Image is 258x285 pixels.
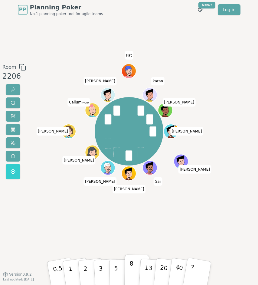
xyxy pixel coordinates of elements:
button: New! [195,4,206,15]
span: Mohamed is the host [174,125,178,128]
button: Click to change your avatar [86,103,100,117]
span: (you) [82,101,89,104]
span: Click to change your name [170,127,204,136]
span: Click to change your name [83,77,117,85]
div: New! [198,2,216,8]
button: Reveal votes [6,84,20,95]
button: Get a named room [6,164,20,179]
button: Watch only [6,124,20,135]
span: Click to change your name [62,156,96,165]
span: Room [2,64,16,71]
a: PPPlanning PokerNo.1 planning poker tool for agile teams [18,3,103,16]
span: Click to change your name [178,165,211,174]
span: Last updated: [DATE] [3,278,34,281]
span: Click to change your name [67,98,90,106]
div: 2206 [2,71,26,82]
span: Click to change your name [83,177,117,186]
button: Change avatar [6,137,20,148]
button: Reset votes [6,97,20,108]
span: Planning Poker [30,3,103,11]
span: Click to change your name [154,177,162,186]
a: Log in [218,4,240,15]
span: PP [19,6,26,13]
span: Click to change your name [113,185,146,193]
span: Click to change your name [151,77,165,85]
button: Change name [6,111,20,122]
span: Version 0.9.2 [9,272,32,277]
button: Version0.9.2 [3,272,32,277]
span: No.1 planning poker tool for agile teams [30,11,103,16]
span: Click to change your name [125,51,133,60]
button: Send feedback [6,151,20,162]
span: Click to change your name [162,98,196,106]
span: Click to change your name [36,127,70,136]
